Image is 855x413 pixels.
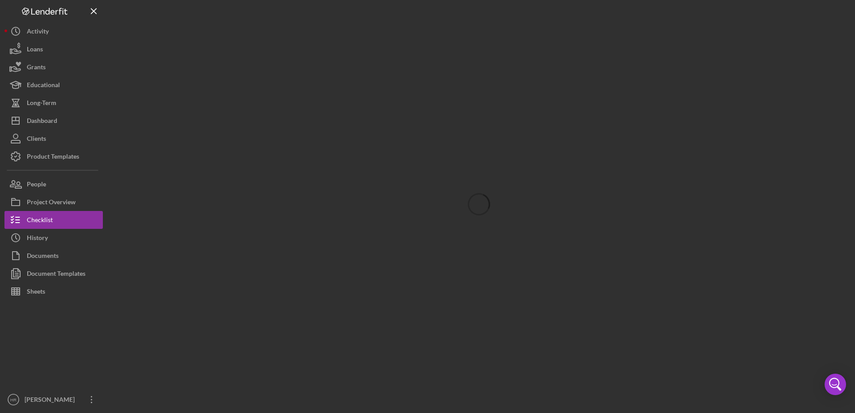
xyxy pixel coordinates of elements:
button: Grants [4,58,103,76]
button: Documents [4,247,103,265]
button: Educational [4,76,103,94]
button: Loans [4,40,103,58]
button: Project Overview [4,193,103,211]
text: HR [10,397,17,402]
div: Sheets [27,282,45,303]
div: Checklist [27,211,53,231]
div: Activity [27,22,49,42]
div: Project Overview [27,193,76,213]
button: History [4,229,103,247]
div: Grants [27,58,46,78]
button: Activity [4,22,103,40]
button: Long-Term [4,94,103,112]
button: Document Templates [4,265,103,282]
div: [PERSON_NAME] [22,391,80,411]
button: Checklist [4,211,103,229]
div: Clients [27,130,46,150]
button: Product Templates [4,147,103,165]
button: HR[PERSON_NAME] [4,391,103,409]
div: Loans [27,40,43,60]
button: Sheets [4,282,103,300]
div: Educational [27,76,60,96]
div: Document Templates [27,265,85,285]
button: Clients [4,130,103,147]
div: Open Intercom Messenger [825,374,846,395]
div: History [27,229,48,249]
div: Documents [27,247,59,267]
div: Long-Term [27,94,56,114]
div: Dashboard [27,112,57,132]
button: Dashboard [4,112,103,130]
button: People [4,175,103,193]
div: People [27,175,46,195]
div: Product Templates [27,147,79,168]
